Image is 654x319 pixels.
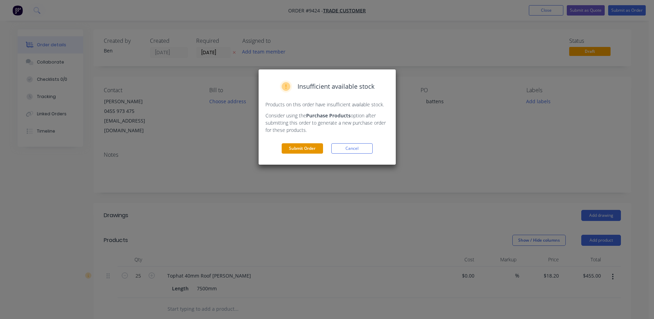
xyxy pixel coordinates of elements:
[265,112,389,134] p: Consider using the option after submitting this order to generate a new purchase order for these ...
[298,82,374,91] span: Insufficient available stock
[306,112,351,119] strong: Purchase Products
[331,143,373,154] button: Cancel
[265,101,389,108] p: Products on this order have insufficient available stock.
[282,143,323,154] button: Submit Order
